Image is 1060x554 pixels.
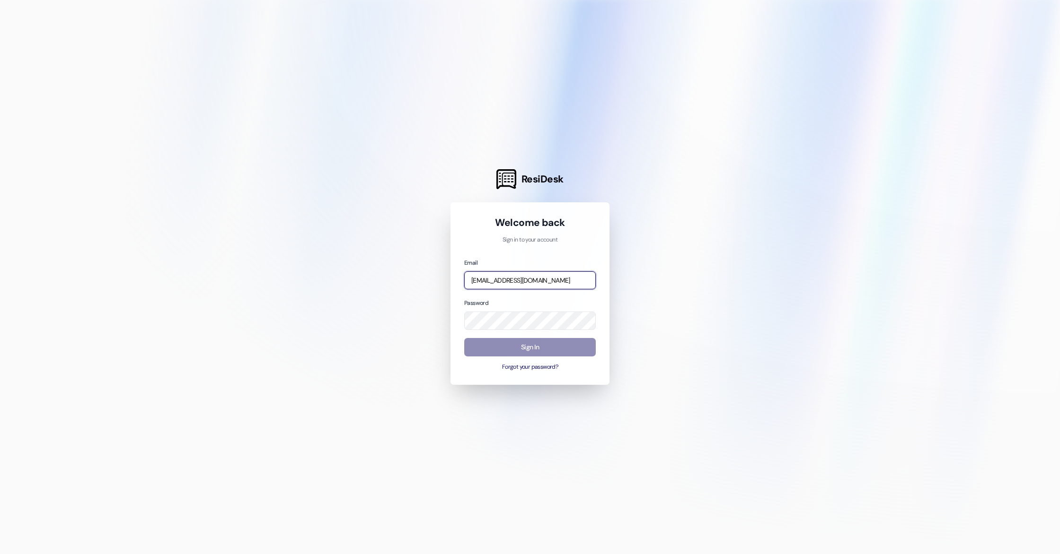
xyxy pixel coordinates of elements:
[464,216,596,229] h1: Welcome back
[464,271,596,290] input: name@example.com
[496,169,516,189] img: ResiDesk Logo
[464,259,477,267] label: Email
[464,236,596,244] p: Sign in to your account
[464,299,488,307] label: Password
[521,173,564,186] span: ResiDesk
[464,338,596,356] button: Sign In
[464,363,596,372] button: Forgot your password?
